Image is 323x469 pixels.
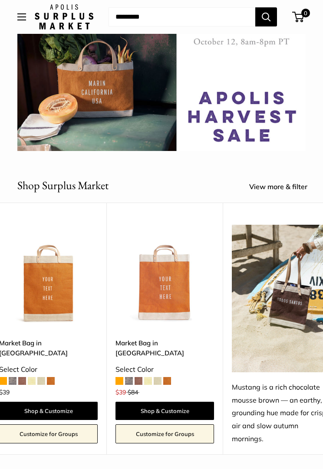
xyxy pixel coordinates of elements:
[17,177,109,194] h2: Shop Surplus Market
[293,12,304,22] a: 0
[115,338,214,358] a: Market Bag in [GEOGRAPHIC_DATA]
[115,424,214,443] a: Customize for Groups
[115,225,214,323] img: description_Make it yours with custom, printed text.
[109,7,255,26] input: Search...
[249,180,317,194] a: View more & filter
[301,9,310,17] span: 0
[115,388,126,396] span: $39
[35,4,93,30] img: Apolis: Surplus Market
[17,13,26,20] button: Open menu
[128,388,138,396] span: $84
[115,363,214,376] div: Select Color
[115,225,214,323] a: description_Make it yours with custom, printed text.Market Bag in Citrus
[115,402,214,420] a: Shop & Customize
[255,7,277,26] button: Search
